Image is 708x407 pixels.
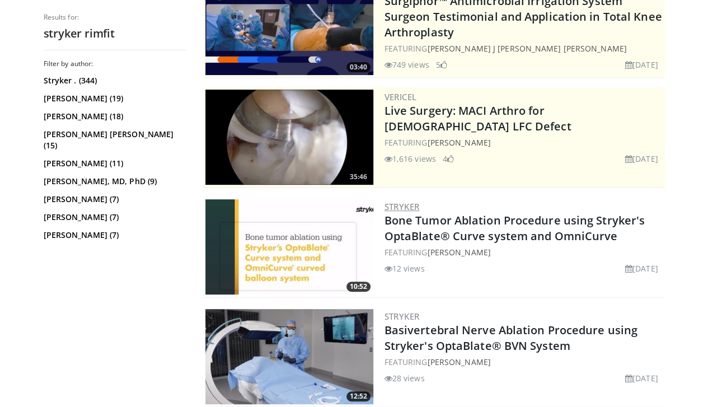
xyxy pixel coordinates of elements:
div: FEATURING [385,356,663,368]
a: [PERSON_NAME] (7) [44,212,184,223]
img: 0f0d9d51-420c-42d6-ac87-8f76a25ca2f4.300x170_q85_crop-smart_upscale.jpg [205,199,373,294]
div: FEATURING [385,137,663,148]
a: 10:52 [205,199,373,294]
a: Basivertebral Nerve Ablation Procedure using Stryker's OptaBlate® BVN System [385,322,637,353]
a: [PERSON_NAME] [427,247,490,258]
li: 1,616 views [385,153,436,165]
p: Results for: [44,13,186,22]
li: [DATE] [625,372,658,384]
a: Bone Tumor Ablation Procedure using Stryker's OptaBlate® Curve system and OmniCurve [385,213,645,244]
span: 35:46 [346,172,371,182]
a: [PERSON_NAME] (19) [44,93,184,104]
a: Live Surgery: MACI Arthro for [DEMOGRAPHIC_DATA] LFC Defect [385,103,571,134]
a: Stryker . (344) [44,75,184,86]
img: defb5e87-9a59-4e45-9c94-ca0bb38673d3.300x170_q85_crop-smart_upscale.jpg [205,309,373,404]
li: 28 views [385,372,425,384]
li: [DATE] [625,153,658,165]
a: Stryker [385,201,420,212]
a: 12:52 [205,309,373,404]
li: [DATE] [625,59,658,71]
a: [PERSON_NAME] (18) [44,111,184,122]
h2: stryker rimfit [44,26,186,41]
a: [PERSON_NAME] (7) [44,230,184,241]
span: 12:52 [346,391,371,401]
a: 35:46 [205,90,373,185]
li: 12 views [385,263,425,274]
a: [PERSON_NAME] (7) [44,194,184,205]
a: Stryker [385,311,420,322]
a: [PERSON_NAME] J [PERSON_NAME] [PERSON_NAME] [427,43,626,54]
a: Vericel [385,91,417,102]
a: [PERSON_NAME], MD, PhD (9) [44,176,184,187]
a: [PERSON_NAME] [PERSON_NAME] (15) [44,129,184,151]
img: eb023345-1e2d-4374-a840-ddbc99f8c97c.300x170_q85_crop-smart_upscale.jpg [205,90,373,185]
a: [PERSON_NAME] [427,137,490,148]
a: [PERSON_NAME] (11) [44,158,184,169]
a: [PERSON_NAME] [427,357,490,367]
h3: Filter by author: [44,59,186,68]
li: [DATE] [625,263,658,274]
li: 5 [436,59,447,71]
span: 03:40 [346,62,371,72]
div: FEATURING [385,246,663,258]
span: 10:52 [346,282,371,292]
div: FEATURING [385,43,663,54]
li: 4 [443,153,454,165]
li: 749 views [385,59,429,71]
